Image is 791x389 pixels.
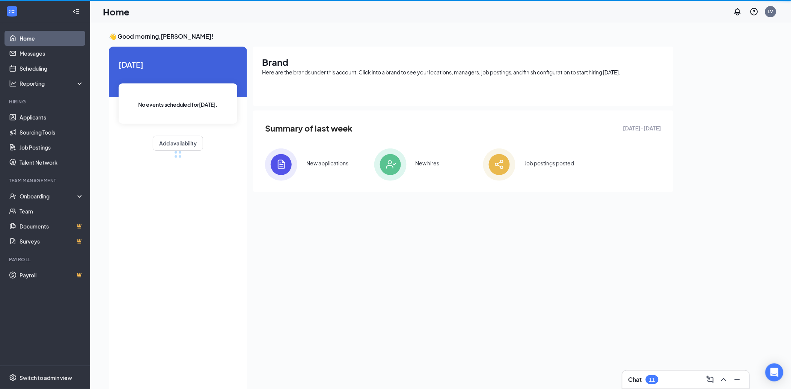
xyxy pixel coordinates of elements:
[20,46,84,61] a: Messages
[623,124,661,132] span: [DATE] - [DATE]
[20,61,84,76] a: Scheduling
[262,68,664,76] div: Here are the brands under this account. Click into a brand to see your locations, managers, job p...
[750,7,759,16] svg: QuestionInfo
[733,7,742,16] svg: Notifications
[139,100,218,109] span: No events scheduled for [DATE] .
[20,219,84,234] a: DocumentsCrown
[20,125,84,140] a: Sourcing Tools
[265,122,353,135] span: Summary of last week
[768,8,773,15] div: LV
[20,192,77,200] div: Onboarding
[20,374,72,381] div: Switch to admin view
[704,374,716,386] button: ComposeMessage
[706,375,715,384] svg: ComposeMessage
[174,151,182,158] div: loading meetings...
[20,268,84,283] a: PayrollCrown
[765,363,783,381] div: Open Intercom Messenger
[20,110,84,125] a: Applicants
[20,234,84,249] a: SurveysCrown
[731,374,743,386] button: Minimize
[20,155,84,170] a: Talent Network
[483,148,515,181] img: icon
[9,80,17,87] svg: Analysis
[374,148,407,181] img: icon
[9,98,82,105] div: Hiring
[119,59,237,70] span: [DATE]
[9,192,17,200] svg: UserCheck
[524,159,574,167] div: Job postings posted
[72,8,80,15] svg: Collapse
[9,374,17,381] svg: Settings
[719,375,728,384] svg: ChevronUp
[8,8,16,15] svg: WorkstreamLogo
[20,31,84,46] a: Home
[262,56,664,68] h1: Brand
[649,377,655,383] div: 11
[20,80,84,87] div: Reporting
[109,32,673,41] h3: 👋 Good morning, [PERSON_NAME] !
[103,5,130,18] h1: Home
[628,375,642,384] h3: Chat
[416,159,440,167] div: New hires
[9,256,82,263] div: Payroll
[718,374,730,386] button: ChevronUp
[153,136,203,151] button: Add availability
[733,375,742,384] svg: Minimize
[20,204,84,219] a: Team
[265,148,297,181] img: icon
[9,177,82,184] div: Team Management
[306,159,348,167] div: New applications
[20,140,84,155] a: Job Postings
